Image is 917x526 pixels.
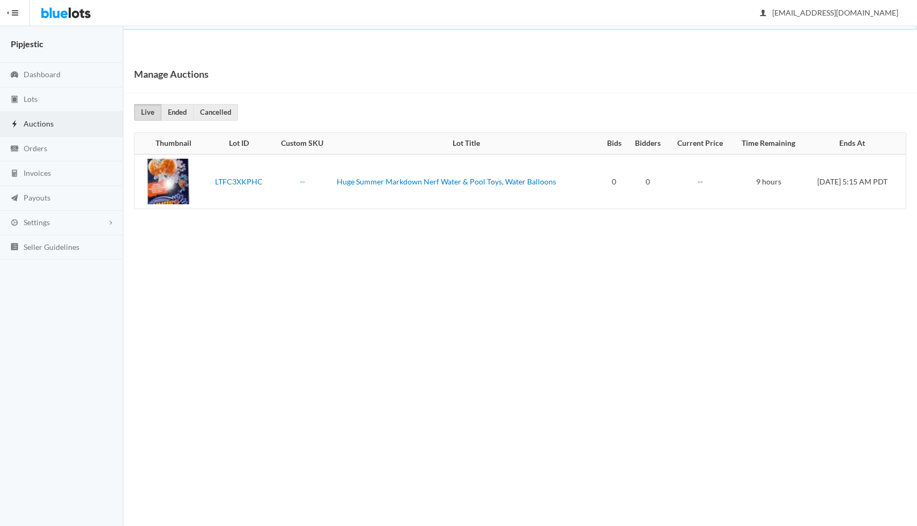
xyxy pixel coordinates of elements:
[206,133,272,154] th: Lot ID
[760,8,898,17] span: [EMAIL_ADDRESS][DOMAIN_NAME]
[24,218,50,227] span: Settings
[332,133,601,154] th: Lot Title
[668,133,732,154] th: Current Price
[24,242,79,251] span: Seller Guidelines
[601,133,628,154] th: Bids
[272,133,332,154] th: Custom SKU
[24,70,61,79] span: Dashboard
[601,154,628,209] td: 0
[161,104,194,121] a: Ended
[9,194,20,204] ion-icon: paper plane
[628,133,668,154] th: Bidders
[134,66,209,82] h1: Manage Auctions
[9,169,20,179] ion-icon: calculator
[805,133,906,154] th: Ends At
[9,218,20,228] ion-icon: cog
[668,154,732,209] td: --
[300,177,305,186] a: --
[9,120,20,130] ion-icon: flash
[9,144,20,154] ion-icon: cash
[337,177,556,186] a: Huge Summer Markdown Nerf Water & Pool Toys, Water Balloons
[24,193,50,202] span: Payouts
[9,95,20,105] ion-icon: clipboard
[24,144,47,153] span: Orders
[9,242,20,253] ion-icon: list box
[24,94,38,103] span: Lots
[732,133,805,154] th: Time Remaining
[24,119,54,128] span: Auctions
[11,39,43,49] strong: Pipjestic
[193,104,238,121] a: Cancelled
[628,154,668,209] td: 0
[134,104,161,121] a: Live
[758,9,768,19] ion-icon: person
[24,168,51,177] span: Invoices
[135,133,206,154] th: Thumbnail
[732,154,805,209] td: 9 hours
[805,154,906,209] td: [DATE] 5:15 AM PDT
[215,177,263,186] a: LTFC3XKPHC
[9,70,20,80] ion-icon: speedometer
